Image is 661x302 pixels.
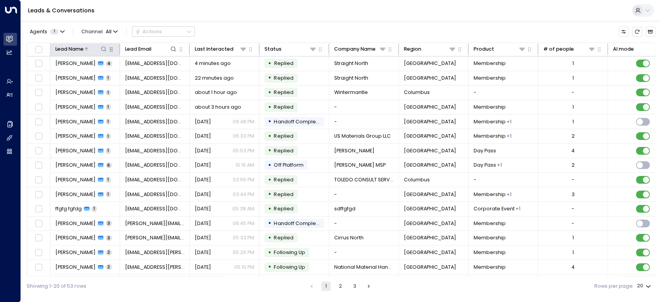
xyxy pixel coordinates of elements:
span: 1 [106,119,111,125]
span: Toggle select row [34,59,43,68]
span: Toggle select row [34,263,43,271]
td: - [329,246,399,260]
button: Archived Leads [646,27,655,36]
span: Following Up [274,249,305,256]
span: Chicago [404,75,456,82]
span: awittersheim@straightnorth.com [125,75,185,82]
p: 03:44 PM [232,191,254,198]
p: 05:53 PM [232,147,254,154]
span: Aaron Wittersheim [55,75,96,82]
span: Chicago [404,162,456,169]
p: 09:48 PM [232,118,254,125]
span: Cirrus North [334,234,364,241]
span: Toggle select row [34,161,43,170]
span: Sean Wood [55,133,96,140]
span: Oct 10, 2025 [195,234,211,241]
span: Corporate Event [474,205,515,212]
div: • [268,203,271,215]
p: 03:56 PM [232,176,254,183]
span: Day Pass [474,162,496,169]
span: sparson05@yahoo.com [125,147,185,154]
p: 06:33 PM [232,133,254,140]
span: 1 [106,90,111,96]
span: Enriquez MSP [334,162,386,169]
div: Product [474,45,526,53]
span: seanewood@gmail.com [125,133,185,140]
td: - [469,173,538,187]
button: Go to next page [364,282,374,291]
span: 1 [106,191,111,197]
span: Yesterday [195,162,211,169]
span: 6 [106,162,112,168]
div: - [572,89,574,96]
div: - [572,176,574,183]
span: 2 [106,249,112,255]
div: • [268,72,271,84]
span: TOLEDO CONSULT SERVICES LLC [334,176,394,183]
div: Company Name [334,45,387,53]
span: Oct 11, 2025 [195,191,211,198]
span: 1 [106,177,111,183]
p: 05:33 PM [232,234,254,241]
nav: pagination navigation [307,282,374,291]
a: Leads & Conversations [28,7,94,14]
span: sakibdurlob@gmail.com [125,118,185,125]
p: 05:26 PM [232,249,254,256]
td: - [469,85,538,100]
div: 1 [572,249,574,256]
div: 4 [572,264,575,271]
span: Andre White [55,89,96,96]
span: Aaron Wittersheim [55,60,96,67]
span: 1 [106,148,111,154]
span: 22 minutes ago [195,75,234,82]
div: Private Office [506,118,512,125]
div: • [268,130,271,142]
label: Rows per page: [594,283,634,290]
span: Joe Guzzardo [55,220,96,227]
div: Status [264,45,282,53]
div: Button group with a nested menu [132,26,195,37]
p: 10:16 AM [235,162,254,169]
span: Susan Parsons [55,147,96,154]
span: 4 [106,61,112,67]
span: Toggle select row [34,147,43,155]
span: 1 [50,29,58,34]
span: Day Pass [474,147,496,154]
span: Parker Smits [55,234,96,241]
div: • [268,261,271,273]
span: Membership [474,60,506,67]
span: Replied [274,191,293,198]
span: ffgfg fgfdg [55,205,82,212]
span: Membership [474,249,506,256]
span: Chicago [404,220,456,227]
span: Handoff Completed [274,220,324,227]
span: 4 minutes ago [195,60,231,67]
span: Toggle select row [34,205,43,213]
span: Replied [274,147,293,154]
span: Toggle select row [34,103,43,112]
div: Last Interacted [195,45,247,53]
div: 2 [572,162,575,169]
button: Customize [619,27,628,36]
span: Toggle select row [34,117,43,126]
div: Product [474,45,494,53]
span: Toggle select row [34,190,43,199]
span: 1 [106,104,111,110]
span: Oct 10, 2025 [195,249,211,256]
div: • [268,159,271,171]
span: All [106,29,112,34]
span: Wintermantle [334,89,368,96]
div: # of people [543,45,596,53]
div: Meeting Room [515,205,520,212]
span: Replied [274,234,293,241]
div: • [268,116,271,128]
span: andrwhite21@gmail.com [125,89,185,96]
span: Agents [30,29,47,34]
div: • [268,58,271,70]
span: Toggle select row [34,88,43,97]
span: Toggle select row [34,248,43,257]
span: Replied [274,104,293,110]
span: Trevor Estevan [334,147,374,154]
span: Toggle select row [34,132,43,141]
span: Membership [474,118,506,125]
